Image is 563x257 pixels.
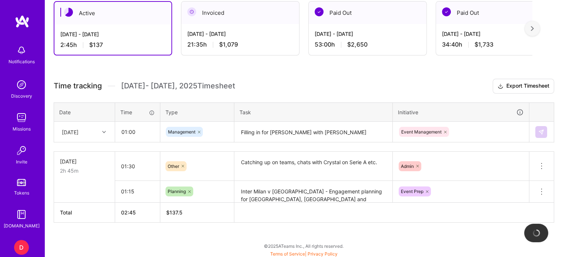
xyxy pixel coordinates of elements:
[315,7,324,16] img: Paid Out
[187,7,196,16] img: Invoiced
[168,163,179,169] span: Other
[166,209,182,216] span: $ 137.5
[11,92,32,100] div: Discovery
[168,189,186,194] span: Planning
[14,189,29,197] div: Tokens
[121,81,235,91] span: [DATE] - [DATE] , 2025 Timesheet
[14,143,29,158] img: Invite
[347,41,368,48] span: $2,650
[270,251,305,257] a: Terms of Service
[115,156,160,176] input: HH:MM
[235,122,392,142] textarea: Filling in for [PERSON_NAME] with [PERSON_NAME]
[475,41,493,48] span: $1,733
[44,237,563,255] div: © 2025 ATeams Inc., All rights reserved.
[535,126,548,138] div: null
[14,43,29,58] img: bell
[442,7,451,16] img: Paid Out
[168,129,195,135] span: Management
[235,152,392,180] textarea: Catching up on teams, chats with Crystal on Serie A etc.
[187,30,293,38] div: [DATE] - [DATE]
[401,129,442,135] span: Event Management
[493,79,554,94] button: Export Timesheet
[60,41,165,49] div: 2:45 h
[181,1,299,24] div: Invoiced
[219,41,238,48] span: $1,079
[398,108,524,116] div: Initiative
[62,128,78,136] div: [DATE]
[15,15,30,28] img: logo
[14,207,29,222] img: guide book
[54,81,102,91] span: Time tracking
[54,202,115,222] th: Total
[309,1,426,24] div: Paid Out
[60,167,109,175] div: 2h 45m
[533,229,540,237] img: loading
[115,182,160,201] input: HH:MM
[497,82,503,90] i: icon Download
[234,102,393,122] th: Task
[16,158,27,166] div: Invite
[60,30,165,38] div: [DATE] - [DATE]
[436,1,554,24] div: Paid Out
[115,202,160,222] th: 02:45
[401,189,423,194] span: Event Prep
[102,130,106,134] i: icon Chevron
[17,179,26,186] img: tokens
[64,8,73,17] img: Active
[89,41,103,49] span: $137
[531,26,534,31] img: right
[187,41,293,48] div: 21:35 h
[9,58,35,65] div: Notifications
[235,182,392,202] textarea: Inter Milan v [GEOGRAPHIC_DATA] - Engagement planning for [GEOGRAPHIC_DATA], [GEOGRAPHIC_DATA] an...
[54,102,115,122] th: Date
[120,108,155,116] div: Time
[115,122,160,142] input: HH:MM
[270,251,338,257] span: |
[12,240,31,255] a: D
[442,30,548,38] div: [DATE] - [DATE]
[13,125,31,133] div: Missions
[14,77,29,92] img: discovery
[14,110,29,125] img: teamwork
[60,158,109,165] div: [DATE]
[442,41,548,48] div: 34:40 h
[315,41,420,48] div: 53:00 h
[4,222,40,230] div: [DOMAIN_NAME]
[538,129,544,135] img: Submit
[14,240,29,255] div: D
[308,251,338,257] a: Privacy Policy
[315,30,420,38] div: [DATE] - [DATE]
[54,2,171,24] div: Active
[160,102,234,122] th: Type
[401,163,414,169] span: Admin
